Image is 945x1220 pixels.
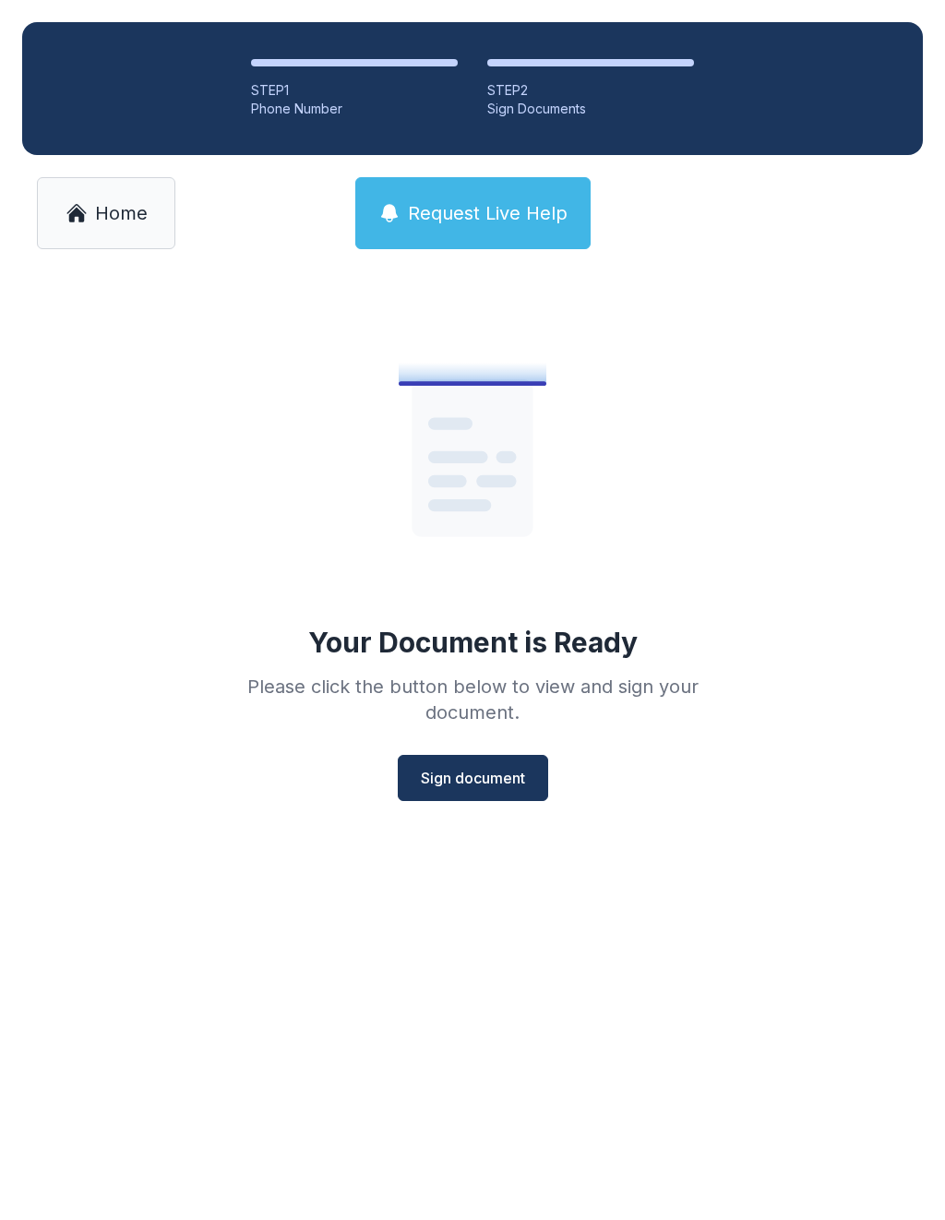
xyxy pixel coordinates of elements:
[487,81,694,100] div: STEP 2
[95,200,148,226] span: Home
[251,100,458,118] div: Phone Number
[421,767,525,789] span: Sign document
[207,674,738,725] div: Please click the button below to view and sign your document.
[487,100,694,118] div: Sign Documents
[408,200,568,226] span: Request Live Help
[308,626,638,659] div: Your Document is Ready
[251,81,458,100] div: STEP 1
